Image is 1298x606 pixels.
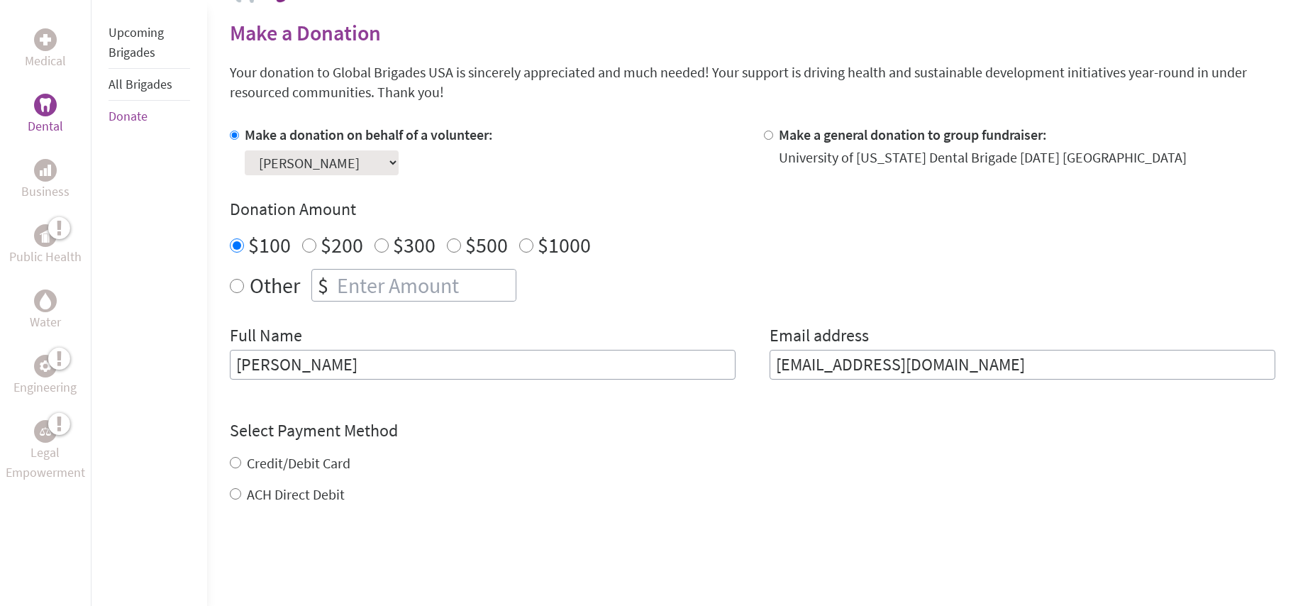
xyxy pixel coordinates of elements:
[9,224,82,267] a: Public HealthPublic Health
[9,247,82,267] p: Public Health
[248,231,291,258] label: $100
[230,324,302,350] label: Full Name
[40,34,51,45] img: Medical
[13,378,77,397] p: Engineering
[34,290,57,312] div: Water
[109,101,190,132] li: Donate
[779,126,1047,143] label: Make a general donation to group fundraiser:
[230,350,736,380] input: Enter Full Name
[3,443,88,483] p: Legal Empowerment
[3,420,88,483] a: Legal EmpowermentLegal Empowerment
[230,198,1275,221] h4: Donation Amount
[770,350,1275,380] input: Your Email
[34,420,57,443] div: Legal Empowerment
[34,94,57,116] div: Dental
[230,20,1275,45] h2: Make a Donation
[21,182,70,202] p: Business
[465,231,508,258] label: $500
[40,165,51,176] img: Business
[21,159,70,202] a: BusinessBusiness
[40,427,51,436] img: Legal Empowerment
[109,108,148,124] a: Donate
[40,228,51,243] img: Public Health
[247,454,350,472] label: Credit/Debit Card
[28,116,63,136] p: Dental
[109,24,164,60] a: Upcoming Brigades
[34,28,57,51] div: Medical
[770,324,869,350] label: Email address
[538,231,591,258] label: $1000
[393,231,436,258] label: $300
[40,98,51,111] img: Dental
[28,94,63,136] a: DentalDental
[25,51,66,71] p: Medical
[34,159,57,182] div: Business
[312,270,334,301] div: $
[40,292,51,309] img: Water
[334,270,516,301] input: Enter Amount
[245,126,493,143] label: Make a donation on behalf of a volunteer:
[40,360,51,372] img: Engineering
[109,76,172,92] a: All Brigades
[779,148,1187,167] div: University of [US_STATE] Dental Brigade [DATE] [GEOGRAPHIC_DATA]
[109,69,190,101] li: All Brigades
[109,17,190,69] li: Upcoming Brigades
[30,290,61,332] a: WaterWater
[34,355,57,378] div: Engineering
[230,419,1275,442] h4: Select Payment Method
[230,62,1275,102] p: Your donation to Global Brigades USA is sincerely appreciated and much needed! Your support is dr...
[247,485,345,503] label: ACH Direct Debit
[230,533,445,588] iframe: reCAPTCHA
[321,231,363,258] label: $200
[34,224,57,247] div: Public Health
[13,355,77,397] a: EngineeringEngineering
[30,312,61,332] p: Water
[250,269,300,302] label: Other
[25,28,66,71] a: MedicalMedical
